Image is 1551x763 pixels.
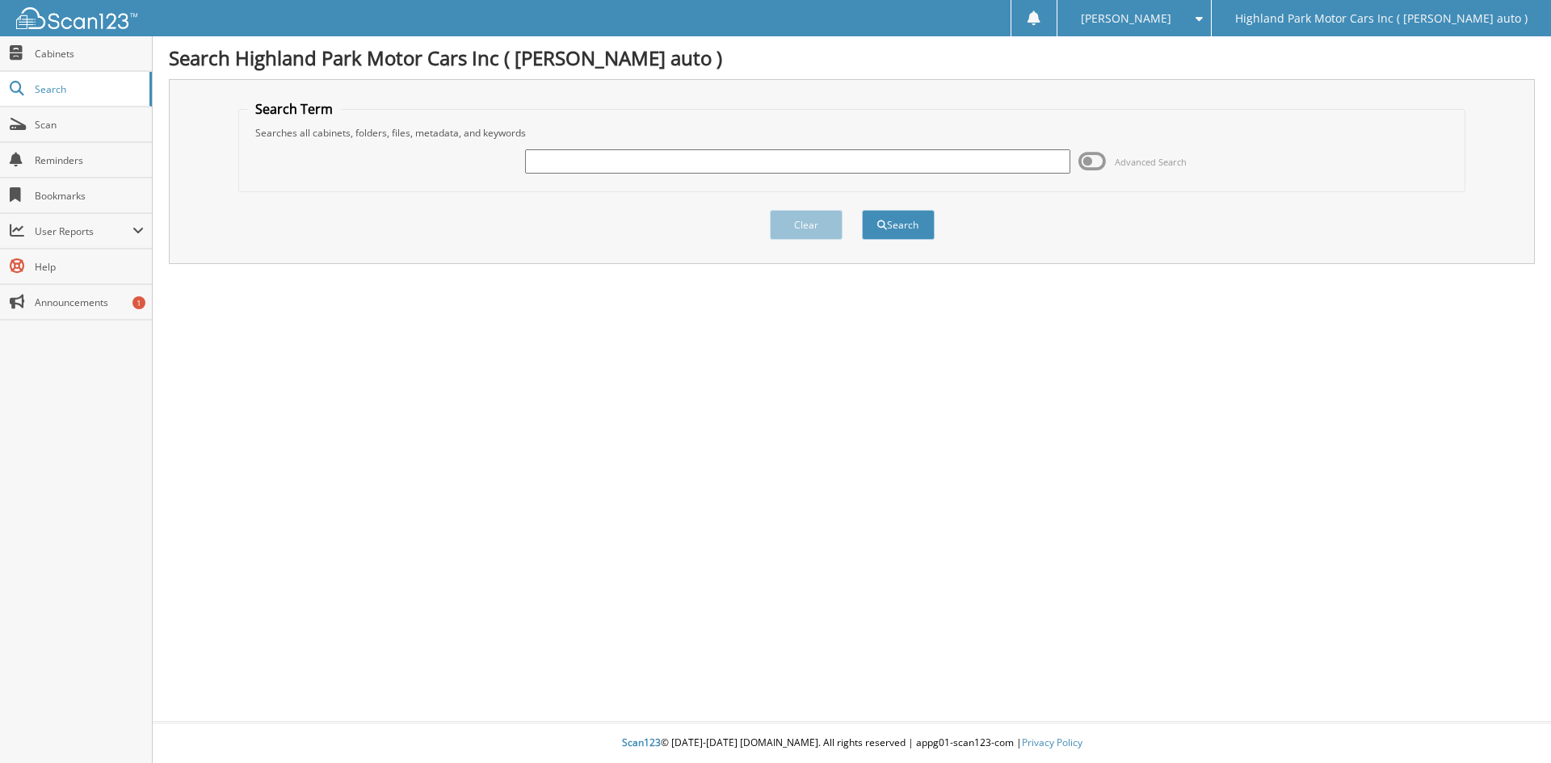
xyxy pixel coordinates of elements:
[35,224,132,238] span: User Reports
[35,118,144,132] span: Scan
[247,126,1457,140] div: Searches all cabinets, folders, files, metadata, and keywords
[770,210,843,240] button: Clear
[153,723,1551,763] div: © [DATE]-[DATE] [DOMAIN_NAME]. All rights reserved | appg01-scan123-com |
[1470,685,1551,763] iframe: Chat Widget
[35,82,141,96] span: Search
[622,736,661,749] span: Scan123
[35,153,144,167] span: Reminders
[169,44,1535,71] h1: Search Highland Park Motor Cars Inc ( [PERSON_NAME] auto )
[35,189,144,203] span: Bookmarks
[132,296,145,309] div: 1
[1081,14,1171,23] span: [PERSON_NAME]
[1022,736,1082,749] a: Privacy Policy
[247,100,341,118] legend: Search Term
[35,296,144,309] span: Announcements
[862,210,935,240] button: Search
[16,7,137,29] img: scan123-logo-white.svg
[35,47,144,61] span: Cabinets
[1115,156,1187,168] span: Advanced Search
[35,260,144,274] span: Help
[1235,14,1528,23] span: Highland Park Motor Cars Inc ( [PERSON_NAME] auto )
